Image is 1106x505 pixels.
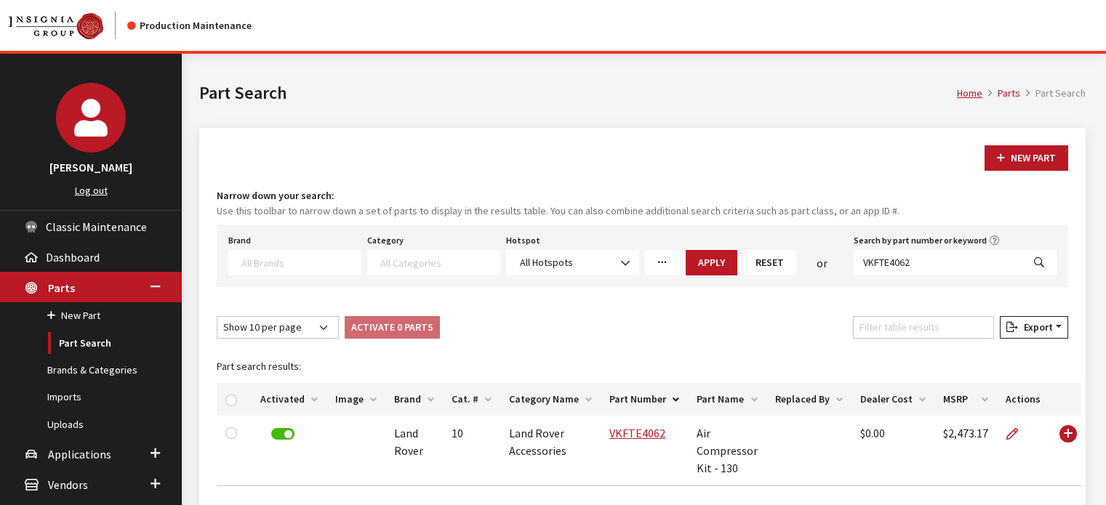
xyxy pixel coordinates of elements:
a: Insignia Group logo [9,12,127,39]
button: New Part [985,145,1068,171]
span: All Hotspots [506,250,639,275]
img: Catalog Maintenance [9,13,103,39]
button: Search [1022,250,1057,275]
th: Category Name: activate to sort column ascending [500,383,601,416]
label: Category [367,234,404,247]
span: Vendors [48,477,88,492]
label: Search by part number or keyword [854,234,987,247]
a: VKFTE4062 [609,426,665,440]
button: Apply [686,250,737,275]
div: or [796,254,848,272]
th: Cat. #: activate to sort column ascending [443,383,500,416]
th: Part Number: activate to sort column descending [601,383,688,416]
h3: [PERSON_NAME] [15,158,167,176]
th: Dealer Cost: activate to sort column ascending [851,383,934,416]
label: Hotspot [506,234,540,247]
td: Land Rover [385,416,443,486]
td: Air Compressor Kit - 130 [688,416,766,486]
li: Part Search [1020,86,1086,101]
span: All Hotspots [516,255,630,270]
td: $2,473.17 [934,416,997,486]
span: Classic Maintenance [46,219,147,234]
td: Use Enter key to show more/less [1049,416,1081,486]
th: Actions [997,383,1049,416]
span: Export [1018,320,1053,334]
input: Filter table results [853,316,994,339]
textarea: Search [380,256,500,269]
h1: Part Search [199,80,957,106]
div: Production Maintenance [127,18,252,33]
th: Replaced By: activate to sort column ascending [766,383,851,416]
input: Search [854,250,1022,275]
a: Home [957,86,982,100]
td: 10 [443,416,500,486]
th: Image: activate to sort column ascending [326,383,385,416]
a: Log out [75,184,108,197]
a: More Filters [645,250,680,275]
a: Edit Part [1006,416,1030,452]
button: Export [1000,316,1068,339]
span: Select a Brand [228,250,361,275]
caption: Part search results: [217,350,1081,383]
span: Applications [48,447,111,461]
span: All Hotspots [520,256,573,269]
th: Activated: activate to sort column ascending [252,383,326,416]
th: Part Name: activate to sort column ascending [688,383,766,416]
img: Kirsten Dart [56,83,126,153]
td: Land Rover Accessories [500,416,601,486]
td: $0.00 [851,416,934,486]
textarea: Search [241,256,361,269]
th: Brand: activate to sort column ascending [385,383,443,416]
label: Deactivate Part [271,428,294,440]
h4: Narrow down your search: [217,188,1068,203]
button: Reset [743,250,796,275]
li: Parts [982,86,1020,101]
th: MSRP: activate to sort column ascending [934,383,997,416]
span: Dashboard [46,250,100,264]
span: Select a Category [367,250,500,275]
small: Use this toolbar to narrow down a set of parts to display in the results table. You can also comb... [217,203,1068,219]
label: Brand [228,234,251,247]
span: Parts [48,280,75,295]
